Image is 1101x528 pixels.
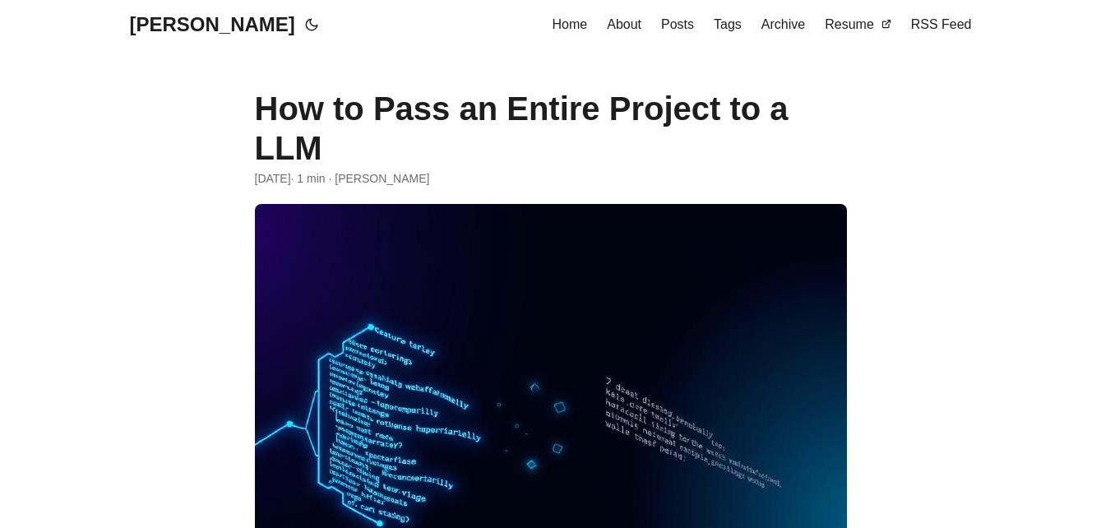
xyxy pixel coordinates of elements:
[255,89,847,168] h1: How to Pass an Entire Project to a LLM
[825,17,874,31] span: Resume
[714,17,742,31] span: Tags
[661,17,694,31] span: Posts
[255,169,847,188] div: · 1 min · [PERSON_NAME]
[761,17,805,31] span: Archive
[255,169,291,188] span: 2024-11-28 16:53:28 -0500 -0500
[911,17,972,31] span: RSS Feed
[607,17,641,31] span: About
[553,17,588,31] span: Home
